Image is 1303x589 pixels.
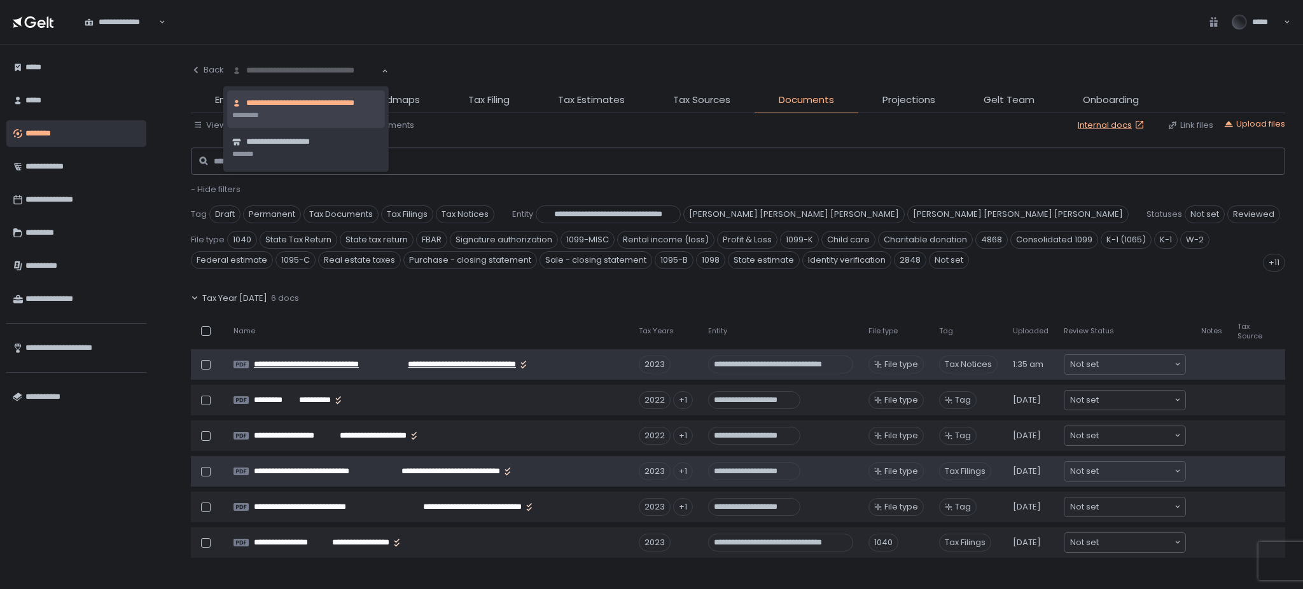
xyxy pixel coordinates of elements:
[436,205,494,223] span: Tax Notices
[1064,533,1185,552] div: Search for option
[209,205,240,223] span: Draft
[1223,118,1285,130] div: Upload files
[1013,501,1041,513] span: [DATE]
[340,231,414,249] span: State tax return
[1237,322,1262,341] span: Tax Source
[193,120,282,131] button: View by: Tax years
[696,251,725,269] span: 1098
[1154,231,1178,249] span: K-1
[1064,391,1185,410] div: Search for option
[975,231,1008,249] span: 4868
[260,231,337,249] span: State Tax Return
[1070,429,1099,442] span: Not set
[381,205,433,223] span: Tax Filings
[639,391,671,409] div: 2022
[639,462,671,480] div: 2023
[271,293,299,304] span: 6 docs
[1201,326,1222,336] span: Notes
[1064,355,1185,374] div: Search for option
[884,359,918,370] span: File type
[403,251,537,269] span: Purchase - closing statement
[275,251,316,269] span: 1095-C
[939,534,991,551] span: Tax Filings
[1013,430,1041,441] span: [DATE]
[639,356,671,373] div: 2023
[191,184,240,195] button: - Hide filters
[540,251,652,269] span: Sale - closing statement
[1013,537,1041,548] span: [DATE]
[955,501,971,513] span: Tag
[868,534,898,551] div: 1040
[884,430,918,441] span: File type
[673,93,730,107] span: Tax Sources
[1180,231,1209,249] span: W-2
[1078,120,1147,131] a: Internal docs
[157,16,158,29] input: Search for option
[955,430,971,441] span: Tag
[708,326,727,336] span: Entity
[868,326,898,336] span: File type
[368,93,420,107] span: Roadmaps
[780,231,819,249] span: 1099-K
[1101,231,1152,249] span: K-1 (1065)
[1070,465,1099,478] span: Not set
[1013,466,1041,477] span: [DATE]
[1083,93,1139,107] span: Onboarding
[907,205,1129,223] span: [PERSON_NAME] [PERSON_NAME] [PERSON_NAME]
[191,57,224,83] button: Back
[191,251,273,269] span: Federal estimate
[215,93,241,107] span: Entity
[318,251,401,269] span: Real estate taxes
[639,498,671,516] div: 2023
[416,231,447,249] span: FBAR
[1099,536,1173,549] input: Search for option
[232,64,380,77] input: Search for option
[1099,358,1173,371] input: Search for option
[1013,326,1049,336] span: Uploaded
[939,356,998,373] span: Tax Notices
[468,93,510,107] span: Tax Filing
[1099,429,1173,442] input: Search for option
[191,183,240,195] span: - Hide filters
[191,234,225,246] span: File type
[1227,205,1280,223] span: Reviewed
[227,231,257,249] span: 1040
[617,231,714,249] span: Rental income (loss)
[1010,231,1098,249] span: Consolidated 1099
[289,93,319,107] span: To-Do
[939,326,953,336] span: Tag
[1064,326,1114,336] span: Review Status
[884,466,918,477] span: File type
[673,462,693,480] div: +1
[878,231,973,249] span: Charitable donation
[884,394,918,406] span: File type
[984,93,1035,107] span: Gelt Team
[1099,501,1173,513] input: Search for option
[639,427,671,445] div: 2022
[639,534,671,551] div: 2023
[1064,462,1185,481] div: Search for option
[728,251,800,269] span: State estimate
[1070,536,1099,549] span: Not set
[717,231,777,249] span: Profit & Loss
[76,8,165,35] div: Search for option
[673,427,693,445] div: +1
[655,251,693,269] span: 1095-B
[639,326,674,336] span: Tax Years
[1167,120,1213,131] button: Link files
[558,93,625,107] span: Tax Estimates
[1070,358,1099,371] span: Not set
[561,231,615,249] span: 1099-MISC
[1064,497,1185,516] div: Search for option
[1185,205,1225,223] span: Not set
[1070,501,1099,513] span: Not set
[955,394,971,406] span: Tag
[450,231,558,249] span: Signature authorization
[191,64,224,76] div: Back
[1263,254,1285,272] div: +11
[303,205,379,223] span: Tax Documents
[512,209,533,220] span: Entity
[802,251,891,269] span: Identity verification
[1013,394,1041,406] span: [DATE]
